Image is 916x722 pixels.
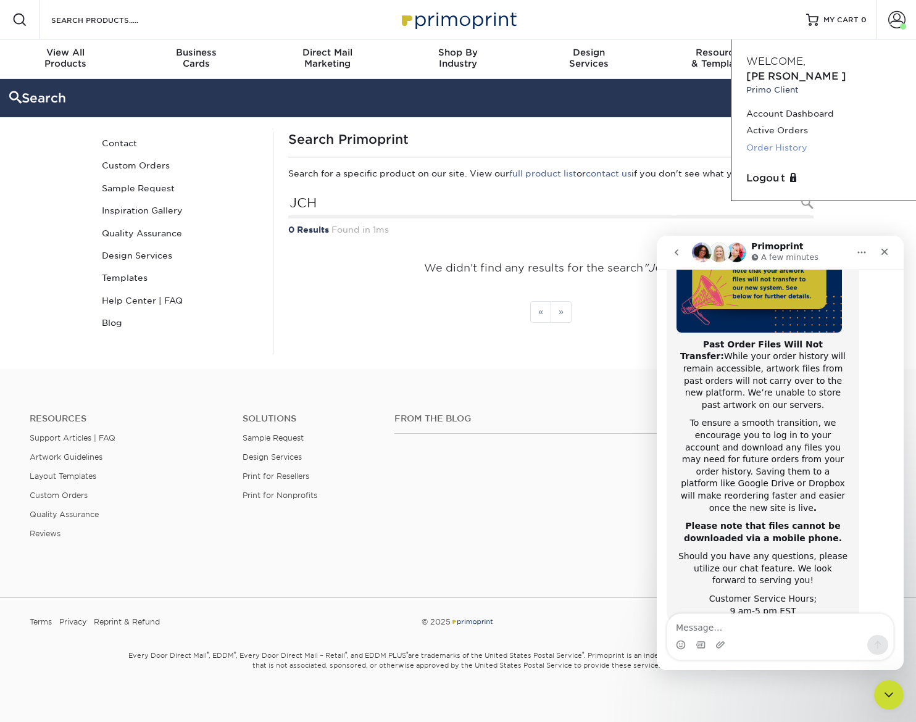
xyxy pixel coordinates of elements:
[582,650,584,657] sup: ®
[27,285,185,307] b: Please note that files cannot be downloaded via a mobile phone.
[586,168,631,178] a: contact us
[30,471,96,481] a: Layout Templates
[97,312,264,334] a: Blog
[746,122,901,139] a: Active Orders
[262,47,393,58] span: Direct Mail
[23,104,166,126] b: Past Order Files Will Not Transfer:
[20,181,193,278] div: To ensure a smooth transition, we encourage you to log in to your account and download any files ...
[393,47,523,69] div: Industry
[30,510,99,519] a: Quality Assurance
[243,491,317,500] a: Print for Nonprofits
[97,646,819,700] small: Every Door Direct Mail , EDDM , Every Door Direct Mail – Retail , and EDDM PLUS are trademarks of...
[30,491,88,500] a: Custom Orders
[393,47,523,58] span: Shop By
[97,244,264,267] a: Design Services
[30,452,102,462] a: Artwork Guidelines
[654,47,785,58] span: Resources
[746,106,901,122] a: Account Dashboard
[30,433,115,442] a: Support Articles | FAQ
[20,315,193,351] div: Should you have any questions, please utilize our chat feature. We look forward to serving you!
[288,190,814,218] input: Search Products...
[131,47,262,58] span: Business
[823,15,859,25] span: MY CART
[394,413,659,424] h4: From the Blog
[331,225,389,234] span: Found in 1ms
[746,171,901,186] a: Logout
[262,39,393,79] a: Direct MailMarketing
[509,168,577,178] a: full product list
[243,471,309,481] a: Print for Resellers
[345,650,347,657] sup: ®
[288,132,814,147] h1: Search Primoprint
[97,132,264,154] a: Contact
[30,529,60,538] a: Reviews
[312,613,604,631] div: © 2025
[243,433,304,442] a: Sample Request
[157,267,160,277] b: .
[234,650,236,657] sup: ®
[451,617,494,626] img: Primoprint
[523,47,654,69] div: Services
[20,357,193,381] div: Customer Service Hours; 9 am-5 pm EST
[746,56,806,67] span: Welcome,
[59,404,69,414] button: Upload attachment
[10,378,236,399] textarea: Message…
[97,154,264,176] a: Custom Orders
[243,452,302,462] a: Design Services
[523,39,654,79] a: DesignServices
[396,6,520,33] img: Primoprint
[393,39,523,79] a: Shop ByIndustry
[288,225,329,234] strong: 0 Results
[131,47,262,69] div: Cards
[97,222,264,244] a: Quality Assurance
[746,84,901,96] small: Primo Client
[654,39,785,79] a: Resources& Templates
[657,236,904,670] iframe: Intercom live chat
[97,289,264,312] a: Help Center | FAQ
[288,167,814,180] p: Search for a specific product on our site. View our or if you don't see what you're looking for!
[97,199,264,222] a: Inspiration Gallery
[94,613,160,631] a: Reprint & Refund
[207,650,209,657] sup: ®
[406,650,408,657] sup: ®
[59,613,86,631] a: Privacy
[643,262,676,274] em: "JCH"
[210,399,231,419] button: Send a message…
[97,177,264,199] a: Sample Request
[288,260,814,276] p: We didn't find any results for the search .
[30,613,52,631] a: Terms
[262,47,393,69] div: Marketing
[20,103,193,176] div: While your order history will remain accessible, artwork files from past orders will not carry ov...
[523,47,654,58] span: Design
[861,15,867,24] span: 0
[746,139,901,156] a: Order History
[243,413,376,424] h4: Solutions
[746,70,846,82] span: [PERSON_NAME]
[97,267,264,289] a: Templates
[874,680,904,710] iframe: Intercom live chat
[131,39,262,79] a: BusinessCards
[19,404,29,414] button: Emoji picker
[654,47,785,69] div: & Templates
[39,404,49,414] button: Gif picker
[30,413,224,424] h4: Resources
[50,12,170,27] input: SEARCH PRODUCTS.....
